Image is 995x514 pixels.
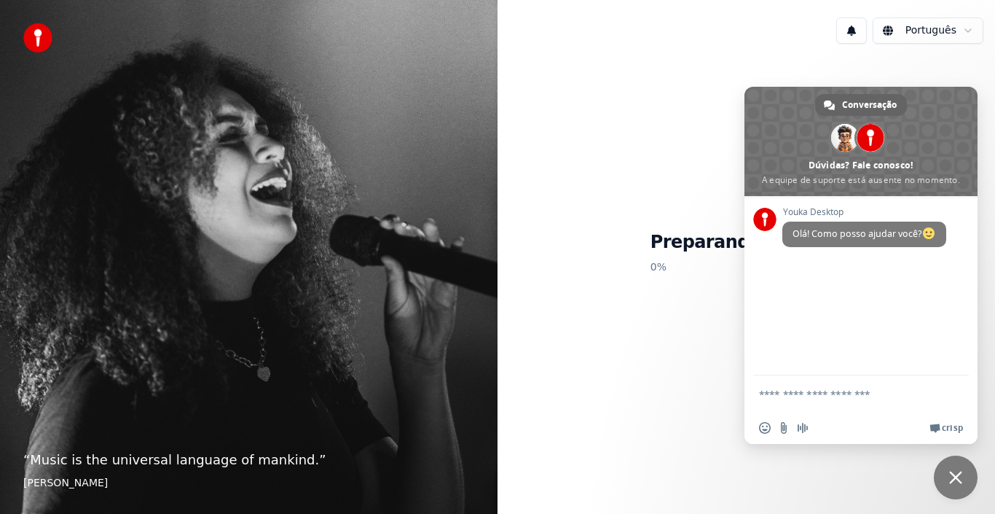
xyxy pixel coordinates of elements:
[942,422,963,434] span: Crisp
[929,422,963,434] a: Crisp
[778,422,790,434] span: Enviar um arquivo
[797,422,809,434] span: Mensagem de áudio
[650,231,843,254] h1: Preparando Youka
[782,207,946,217] span: Youka Desktop
[23,23,52,52] img: youka
[842,94,897,116] span: Conversação
[650,254,843,281] p: 0 %
[815,94,907,116] a: Conversação
[793,227,936,240] span: Olá! Como posso ajudar você?
[759,422,771,434] span: Inserir um emoticon
[759,375,934,412] textarea: Escreva sua mensagem...
[23,476,474,491] footer: [PERSON_NAME]
[23,450,474,470] p: “ Music is the universal language of mankind. ”
[934,456,978,499] a: Bate-papo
